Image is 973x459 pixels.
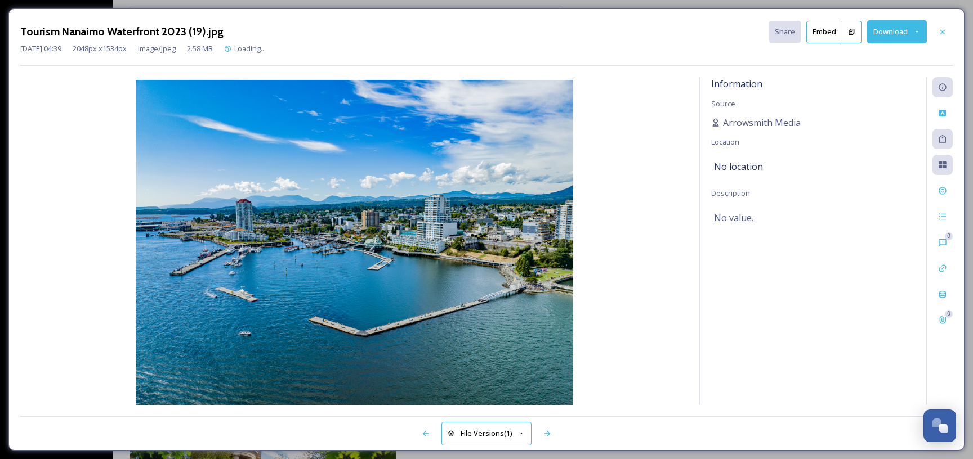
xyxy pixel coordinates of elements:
span: Loading... [234,43,266,53]
button: Download [867,20,927,43]
button: File Versions(1) [441,422,532,445]
span: [DATE] 04:39 [20,43,61,54]
span: Information [711,78,762,90]
img: 1924-wl-a5e7e47a-da80-4b46-b864-037372ebedde.jpg [20,80,688,407]
span: Arrowsmith Media [723,116,801,129]
span: Location [711,137,739,147]
button: Open Chat [923,409,956,442]
span: No value. [714,211,753,224]
button: Embed [806,21,842,43]
span: Description [711,188,750,198]
span: 2.58 MB [187,43,213,54]
span: Source [711,98,735,109]
span: 2048 px x 1534 px [73,43,127,54]
button: Share [769,21,801,43]
div: 0 [945,310,953,318]
span: No location [714,160,763,173]
h3: Tourism Nanaimo Waterfront 2023 (19).jpg [20,24,224,40]
span: image/jpeg [138,43,176,54]
div: 0 [945,232,953,240]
